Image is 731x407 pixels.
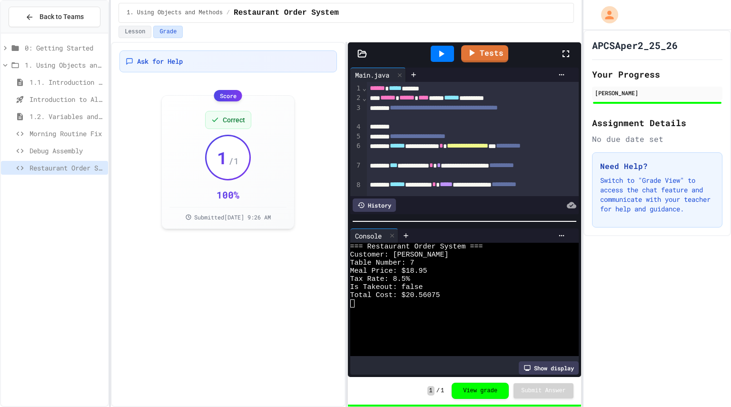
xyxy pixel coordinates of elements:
h2: Your Progress [592,68,722,81]
div: History [353,199,396,212]
span: Total Cost: $20.56075 [350,291,440,299]
button: Lesson [119,26,151,38]
a: Tests [461,45,508,62]
span: Is Takeout: false [350,283,423,291]
div: Score [214,90,242,101]
span: 1 [217,148,227,167]
span: Submit Answer [521,387,566,395]
span: Debug Assembly [30,146,104,156]
div: My Account [591,4,621,26]
span: === Restaurant Order System === [350,243,483,251]
span: Meal Price: $18.95 [350,267,427,275]
span: Submitted [DATE] 9:26 AM [194,213,271,221]
span: Restaurant Order System [30,163,104,173]
div: No due date set [592,133,722,145]
span: Restaurant Order System [234,7,339,19]
h2: Assignment Details [592,116,722,129]
span: Customer: [PERSON_NAME] [350,251,449,259]
span: Back to Teams [40,12,84,22]
span: 1 [427,386,435,396]
h1: APCSAper2_25_26 [592,39,678,52]
div: Console [350,231,386,241]
div: Console [350,228,398,243]
h3: Need Help? [600,160,714,172]
div: 8 [350,180,362,200]
div: [PERSON_NAME] [595,89,720,97]
button: Submit Answer [514,383,573,398]
span: / 1 [228,154,239,168]
span: 1 [441,387,444,395]
span: Fold line [362,84,366,92]
span: Correct [223,115,245,125]
div: 4 [350,122,362,132]
span: 0: Getting Started [25,43,104,53]
div: Main.java [350,68,406,82]
button: View grade [452,383,509,399]
span: Ask for Help [137,57,183,66]
div: 5 [350,132,362,141]
div: Main.java [350,70,394,80]
span: Fold line [362,94,366,102]
div: 6 [350,141,362,161]
div: Show display [519,361,579,375]
span: Introduction to Algorithms, Programming, and Compilers [30,94,104,104]
span: 1. Using Objects and Methods [25,60,104,70]
span: 1.1. Introduction to Algorithms, Programming, and Compilers [30,77,104,87]
span: Table Number: 7 [350,259,415,267]
span: / [227,9,230,17]
div: 1 [350,84,362,93]
span: 1.2. Variables and Data Types [30,111,104,121]
div: 2 [350,93,362,103]
span: Morning Routine Fix [30,129,104,139]
button: Back to Teams [9,7,100,27]
span: / [436,387,440,395]
p: Switch to "Grade View" to access the chat feature and communicate with your teacher for help and ... [600,176,714,214]
span: 1. Using Objects and Methods [127,9,223,17]
span: Tax Rate: 8.5% [350,275,410,283]
button: Grade [153,26,183,38]
div: 100 % [217,188,239,201]
div: 3 [350,103,362,123]
div: 7 [350,161,362,180]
